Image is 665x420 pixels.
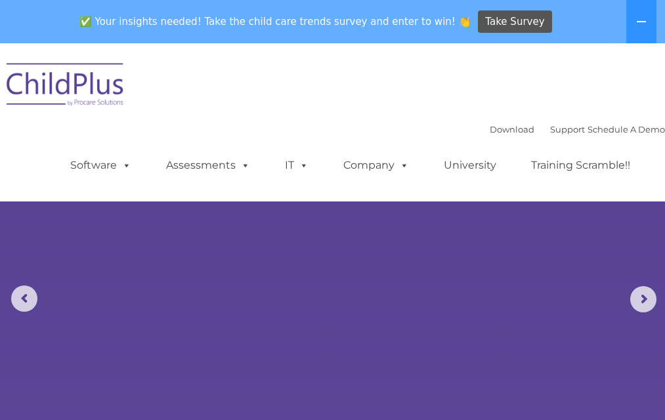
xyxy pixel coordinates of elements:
[431,152,509,178] a: University
[490,124,665,135] font: |
[272,152,322,178] a: IT
[550,124,585,135] a: Support
[57,152,144,178] a: Software
[74,9,476,34] span: ✅ Your insights needed! Take the child care trends survey and enter to win! 👏
[330,152,422,178] a: Company
[153,152,263,178] a: Assessments
[588,124,665,135] a: Schedule A Demo
[490,124,534,135] a: Download
[478,10,552,33] a: Take Survey
[518,152,643,178] a: Training Scramble!!
[485,10,544,33] span: Take Survey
